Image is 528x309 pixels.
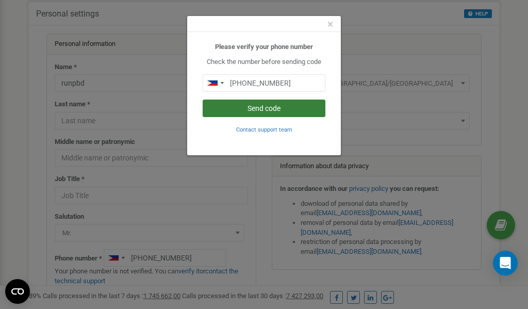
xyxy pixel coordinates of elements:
button: Open CMP widget [5,279,30,304]
div: Telephone country code [203,75,227,91]
b: Please verify your phone number [215,43,313,51]
small: Contact support team [236,126,292,133]
button: Send code [203,100,325,117]
div: Open Intercom Messenger [493,251,518,275]
p: Check the number before sending code [203,57,325,67]
a: Contact support team [236,125,292,133]
span: × [327,18,333,30]
button: Close [327,19,333,30]
input: 0905 123 4567 [203,74,325,92]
